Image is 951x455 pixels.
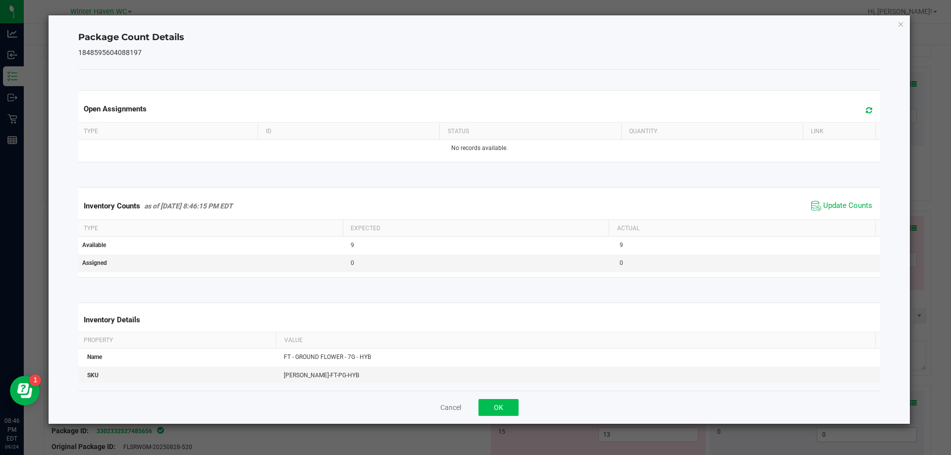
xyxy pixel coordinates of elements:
h4: Package Count Details [78,31,881,44]
span: Open Assignments [84,104,147,113]
span: as of [DATE] 8:46:15 PM EDT [144,202,233,210]
span: Status [448,128,469,135]
button: Close [898,18,904,30]
span: 0 [351,259,354,266]
iframe: Resource center unread badge [29,374,41,386]
span: Value [284,337,303,344]
span: Type [84,128,98,135]
h5: 1848595604088197 [78,49,881,56]
span: Type [84,225,98,232]
span: 9 [351,242,354,249]
span: 9 [620,242,623,249]
button: Cancel [440,403,461,412]
span: FT - GROUND FLOWER - 7G - HYB [284,354,371,360]
span: 0 [620,259,623,266]
span: Property [84,337,113,344]
span: Quantity [629,128,657,135]
span: Inventory Counts [84,202,140,210]
span: Link [811,128,824,135]
span: Name [87,354,102,360]
span: SKU [87,372,99,379]
iframe: Resource center [10,376,40,405]
span: Expected [351,225,380,232]
span: Available [82,242,106,249]
span: Inventory Details [84,315,140,324]
span: ID [266,128,271,135]
td: No records available. [76,140,883,157]
span: [PERSON_NAME]-FT-PG-HYB [284,372,359,379]
span: Assigned [82,259,107,266]
span: Actual [617,225,639,232]
span: Update Counts [823,201,872,211]
button: OK [478,399,519,416]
